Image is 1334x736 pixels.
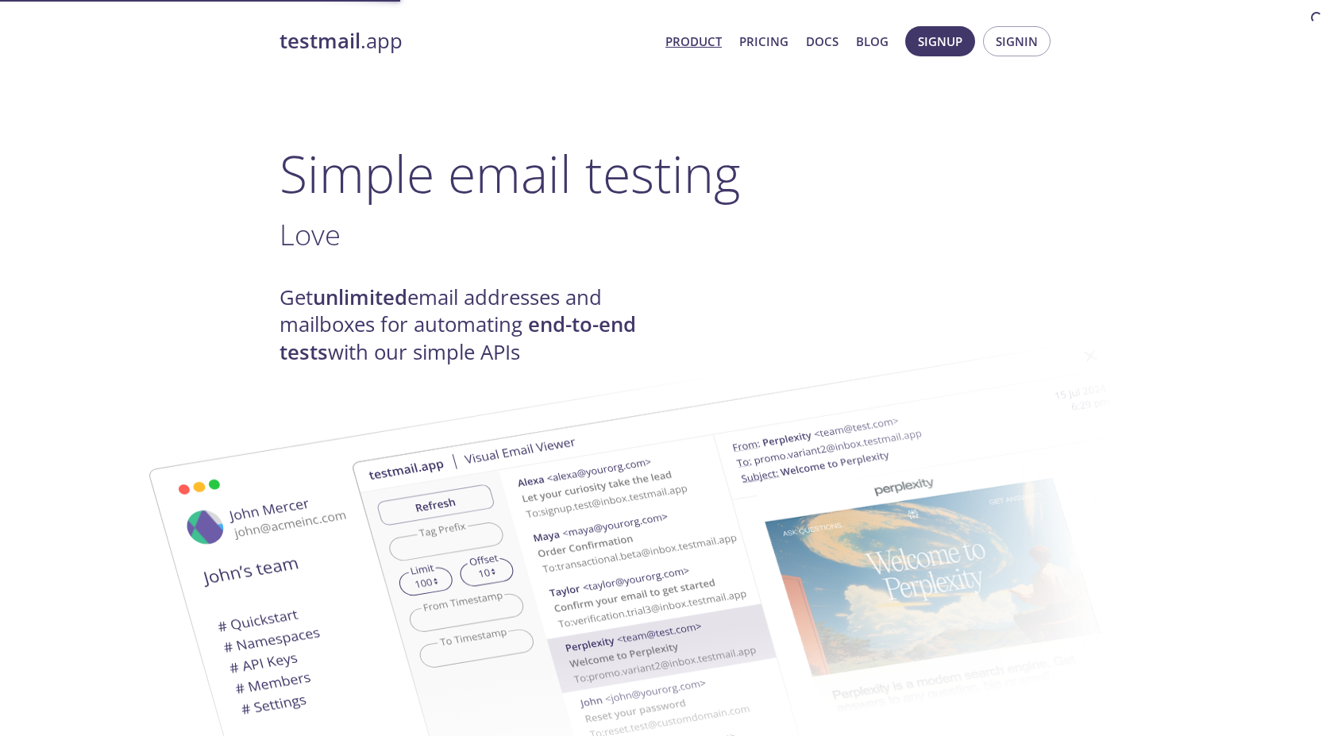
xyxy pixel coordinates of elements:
[739,31,788,52] a: Pricing
[996,31,1038,52] span: Signin
[806,31,839,52] a: Docs
[983,26,1051,56] button: Signin
[856,31,889,52] a: Blog
[280,28,653,55] a: testmail.app
[280,143,1054,204] h1: Simple email testing
[280,27,360,55] strong: testmail
[905,26,975,56] button: Signup
[665,31,722,52] a: Product
[280,310,636,365] strong: end-to-end tests
[280,214,341,254] span: Love
[313,283,407,311] strong: unlimited
[918,31,962,52] span: Signup
[280,284,667,366] h4: Get email addresses and mailboxes for automating with our simple APIs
